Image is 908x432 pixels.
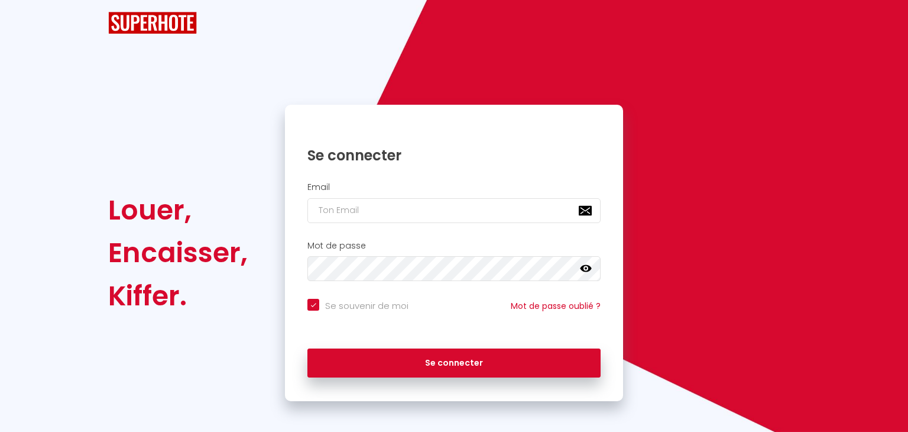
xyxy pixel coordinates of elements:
[108,12,197,34] img: SuperHote logo
[108,275,248,317] div: Kiffer.
[307,198,601,223] input: Ton Email
[108,231,248,274] div: Encaisser,
[307,146,601,165] h1: Se connecter
[307,241,601,251] h2: Mot de passe
[511,300,601,312] a: Mot de passe oublié ?
[307,349,601,378] button: Se connecter
[307,182,601,192] h2: Email
[108,189,248,231] div: Louer,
